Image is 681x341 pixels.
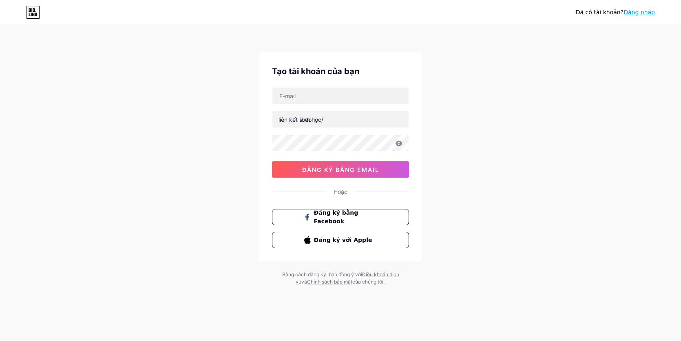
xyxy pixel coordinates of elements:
[272,88,409,104] input: E-mail
[302,166,379,173] font: đăng ký bằng email
[624,9,655,15] a: Đăng nhập
[301,279,307,285] font: và
[272,232,409,248] button: Đăng ký với Apple
[352,279,386,285] font: của chúng tôi .
[272,209,409,225] button: Đăng ký bằng Facebook
[334,188,347,195] font: Hoặc
[272,111,409,128] input: tên người dùng
[314,237,372,243] font: Đăng ký với Apple
[282,271,362,277] font: Bằng cách đăng ký, bạn đồng ý với
[314,209,358,224] font: Đăng ký bằng Facebook
[307,279,352,285] a: Chính sách bảo mật
[576,9,624,15] font: Đã có tài khoản?
[272,66,359,76] font: Tạo tài khoản của bạn
[279,116,323,123] font: liên kết sinh học/
[272,161,409,178] button: đăng ký bằng email
[296,271,399,285] a: Điều khoản dịch vụ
